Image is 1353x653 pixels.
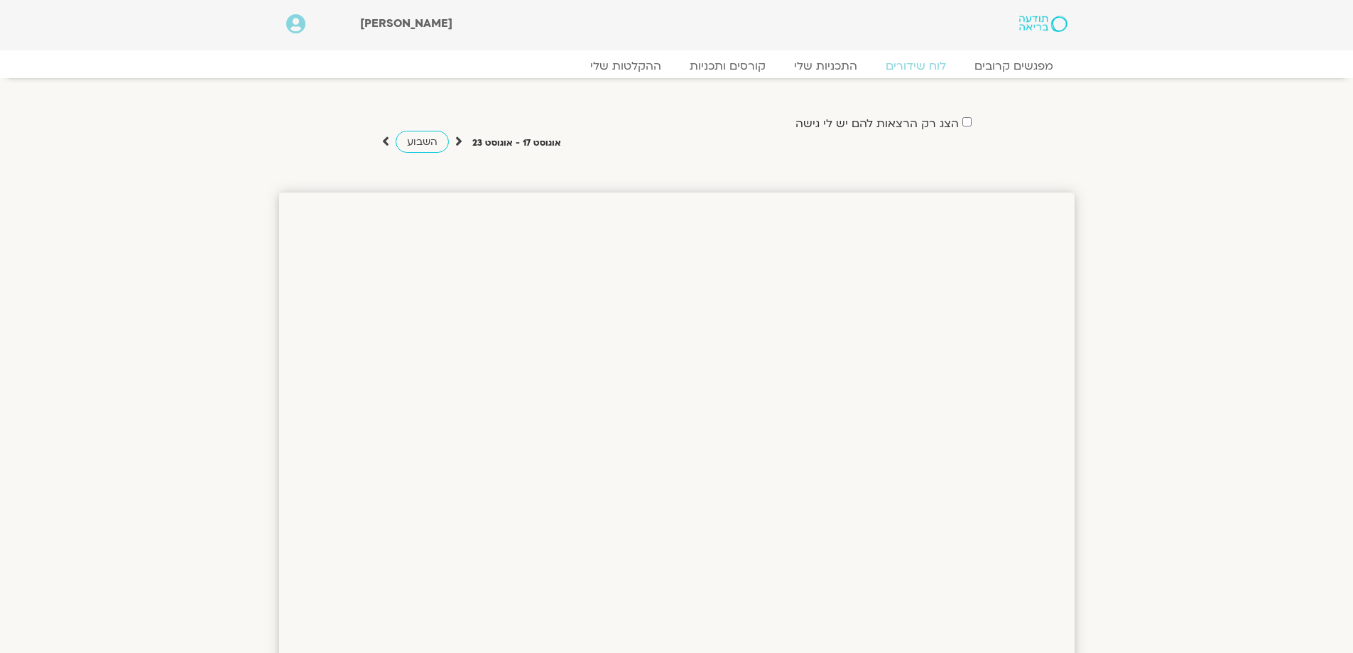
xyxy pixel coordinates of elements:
a: ההקלטות שלי [576,59,675,73]
a: קורסים ותכניות [675,59,780,73]
nav: Menu [286,59,1067,73]
span: השבוע [407,135,438,149]
span: [PERSON_NAME] [360,16,452,31]
a: לוח שידורים [871,59,960,73]
label: הצג רק הרצאות להם יש לי גישה [795,117,959,130]
a: מפגשים קרובים [960,59,1067,73]
a: התכניות שלי [780,59,871,73]
a: השבוע [396,131,449,153]
p: אוגוסט 17 - אוגוסט 23 [472,136,561,151]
